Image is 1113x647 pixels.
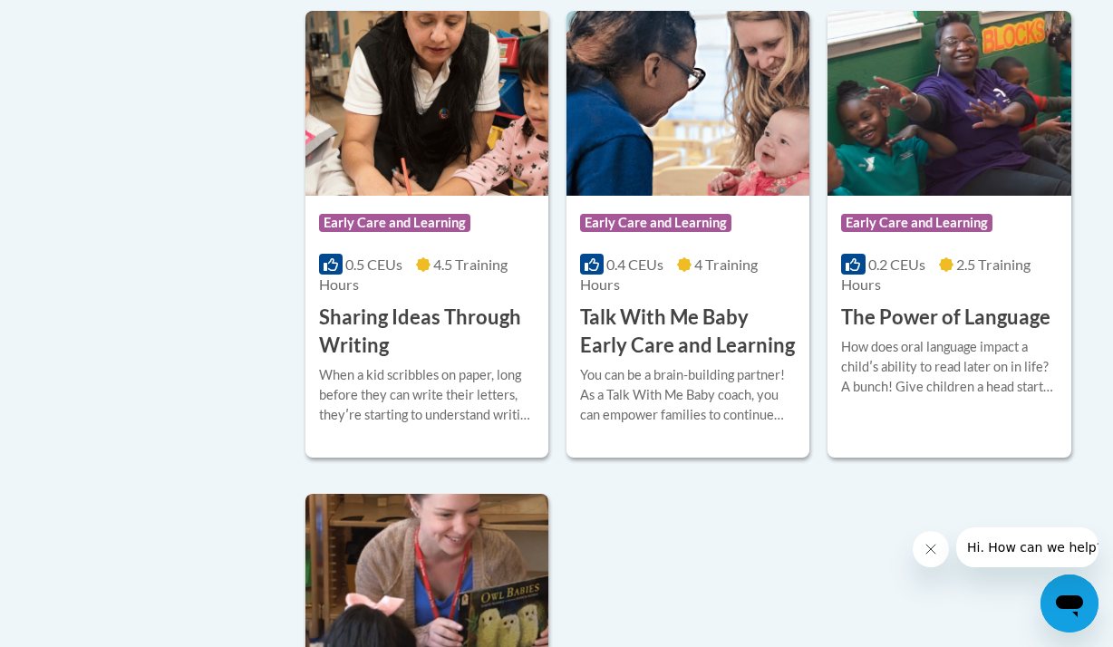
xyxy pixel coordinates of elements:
a: Course LogoEarly Care and Learning0.4 CEUs4 Training Hours Talk With Me Baby Early Care and Learn... [566,11,809,457]
span: Early Care and Learning [841,214,992,232]
span: 0.4 CEUs [606,256,663,273]
span: Hi. How can we help? [11,13,147,27]
img: Course Logo [305,11,548,196]
span: 0.2 CEUs [868,256,925,273]
img: Course Logo [827,11,1070,196]
a: Course LogoEarly Care and Learning0.2 CEUs2.5 Training Hours The Power of LanguageHow does oral l... [827,11,1070,457]
div: How does oral language impact a childʹs ability to read later on in life? A bunch! Give children ... [841,337,1057,397]
span: 0.5 CEUs [345,256,402,273]
iframe: Button to launch messaging window [1040,575,1098,633]
h3: The Power of Language [841,304,1050,332]
iframe: Close message [913,531,949,567]
div: When a kid scribbles on paper, long before they can write their letters, theyʹre starting to unde... [319,365,535,425]
div: You can be a brain-building partner! As a Talk With Me Baby coach, you can empower families to co... [580,365,796,425]
span: Early Care and Learning [580,214,731,232]
iframe: Message from company [956,527,1098,567]
a: Course LogoEarly Care and Learning0.5 CEUs4.5 Training Hours Sharing Ideas Through WritingWhen a ... [305,11,548,457]
img: Course Logo [566,11,809,196]
span: Early Care and Learning [319,214,470,232]
h3: Sharing Ideas Through Writing [319,304,535,360]
h3: Talk With Me Baby Early Care and Learning [580,304,796,360]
